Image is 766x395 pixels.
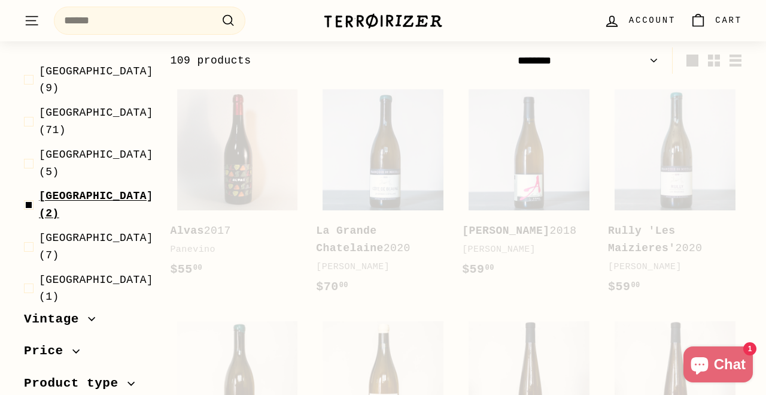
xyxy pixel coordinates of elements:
[462,263,494,276] span: $59
[316,225,384,254] b: La Grande Chatelaine
[24,342,72,362] span: Price
[39,65,153,77] span: [GEOGRAPHIC_DATA]
[39,272,153,306] span: (1)
[24,309,88,330] span: Vintage
[608,260,730,275] div: [PERSON_NAME]
[39,146,153,181] span: (5)
[608,225,676,254] b: Rully 'Les Maizieres'
[316,260,438,275] div: [PERSON_NAME]
[597,3,683,38] a: Account
[608,83,742,308] a: Rully 'Les Maizieres'2020[PERSON_NAME]
[316,83,450,308] a: La Grande Chatelaine2020[PERSON_NAME]
[39,188,153,223] span: (2)
[339,281,348,290] sup: 00
[608,222,730,257] div: 2020
[170,222,292,240] div: 2017
[170,243,292,257] div: Panevino
[39,107,153,119] span: [GEOGRAPHIC_DATA]
[462,222,584,240] div: 2018
[631,281,640,290] sup: 00
[39,274,153,286] span: [GEOGRAPHIC_DATA]
[39,149,153,161] span: [GEOGRAPHIC_DATA]
[608,280,640,294] span: $59
[39,232,153,244] span: [GEOGRAPHIC_DATA]
[24,373,127,394] span: Product type
[39,191,153,203] span: [GEOGRAPHIC_DATA]
[629,14,676,27] span: Account
[170,263,202,276] span: $55
[24,339,151,371] button: Price
[462,225,549,237] b: [PERSON_NAME]
[24,306,151,339] button: Vintage
[462,83,596,291] a: [PERSON_NAME]2018[PERSON_NAME]
[316,222,438,257] div: 2020
[462,243,584,257] div: [PERSON_NAME]
[39,230,153,264] span: (7)
[683,3,749,38] a: Cart
[170,52,456,70] div: 109 products
[485,264,494,272] sup: 00
[170,83,304,291] a: Alvas2017Panevino
[170,225,203,237] b: Alvas
[680,346,756,385] inbox-online-store-chat: Shopify online store chat
[715,14,742,27] span: Cart
[193,264,202,272] sup: 00
[39,105,153,140] span: (71)
[316,280,348,294] span: $70
[39,63,153,98] span: (9)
